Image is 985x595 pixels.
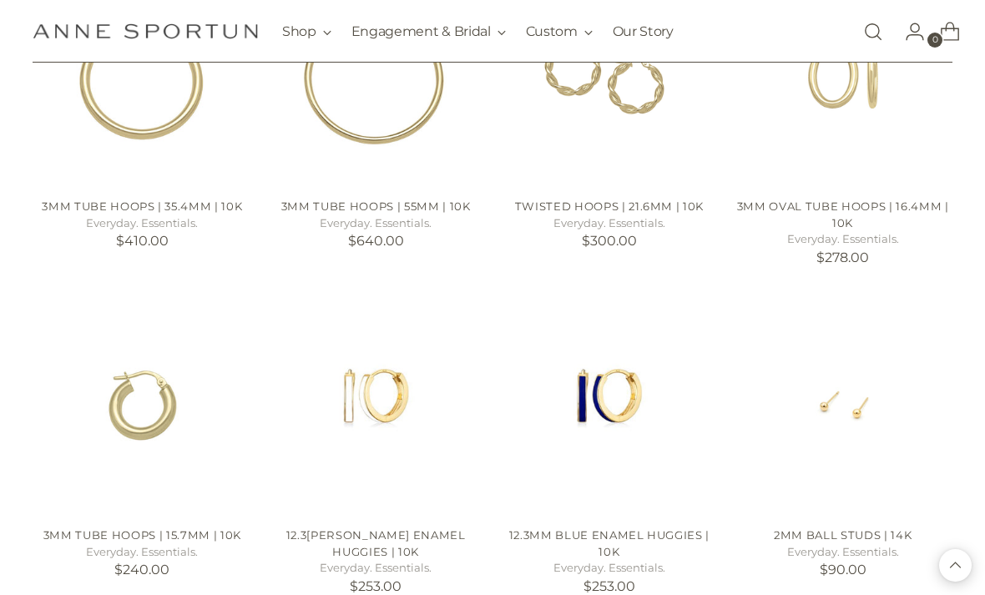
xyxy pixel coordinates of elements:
a: 12.3mm Blue Enamel Huggies | 10k [500,295,720,514]
a: 3mm Oval Tube Hoops | 16.4mm | 10k [737,199,949,229]
span: $253.00 [583,578,635,594]
span: $240.00 [114,562,169,577]
span: $278.00 [816,250,869,265]
h5: Everyday. Essentials. [733,231,952,248]
h5: Everyday. Essentials. [733,544,952,561]
span: $90.00 [820,562,866,577]
a: Open cart modal [927,15,960,48]
span: $410.00 [116,233,169,249]
a: 12.3mm White Enamel Huggies | 10k [266,295,486,514]
a: 3mm Tube Hoops | 55mm | 10k [281,199,471,213]
button: Back to top [939,549,972,582]
a: Our Story [613,13,674,50]
span: $640.00 [348,233,404,249]
span: 0 [927,33,942,48]
h5: Everyday. Essentials. [266,560,486,577]
a: 3mm Tube Hoops | 15.7mm | 10k [43,528,241,542]
a: 12.3mm Blue Enamel Huggies | 10k [509,528,710,558]
a: 3mm Tube Hoops | 35.4mm | 10k [42,199,242,213]
a: Go to the account page [892,15,925,48]
span: $300.00 [582,233,637,249]
button: Custom [526,13,593,50]
button: Shop [282,13,331,50]
a: 12.3[PERSON_NAME] Enamel Huggies | 10k [286,528,466,558]
a: Twisted Hoops | 21.6mm | 10k [515,199,704,213]
h5: Everyday. Essentials. [500,215,720,232]
a: 2MM Ball Studs | 14k [774,528,912,542]
h5: Everyday. Essentials. [500,560,720,577]
h5: Everyday. Essentials. [33,215,252,232]
button: Engagement & Bridal [351,13,506,50]
h5: Everyday. Essentials. [266,215,486,232]
a: Open search modal [856,15,890,48]
a: 3mm Tube Hoops | 15.7mm | 10k [33,295,252,514]
span: $253.00 [350,578,402,594]
a: Anne Sportun Fine Jewellery [33,23,258,39]
a: 2MM Ball Studs | 14k [733,295,952,514]
h5: Everyday. Essentials. [33,544,252,561]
